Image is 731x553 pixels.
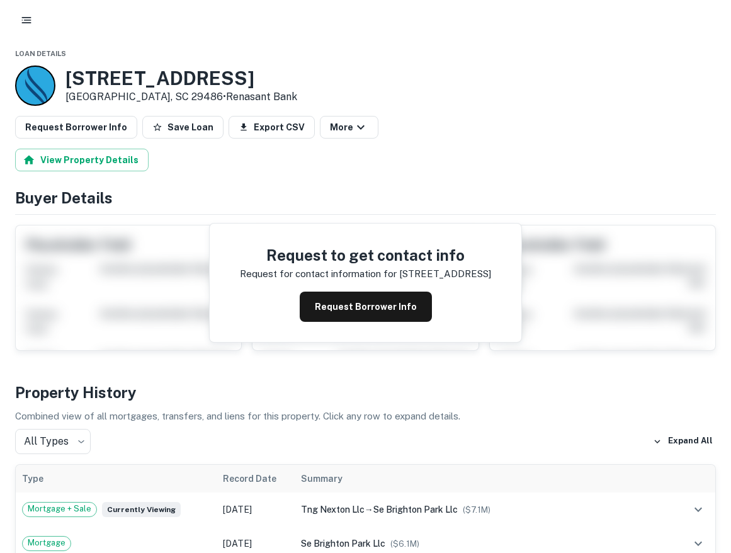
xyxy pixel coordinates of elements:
th: Summary [295,465,676,493]
th: Type [16,465,217,493]
td: [DATE] [217,493,294,527]
p: Request for contact information for [240,266,397,282]
p: [GEOGRAPHIC_DATA], SC 29486 • [65,89,297,105]
button: Request Borrower Info [15,116,137,139]
a: Renasant Bank [226,91,297,103]
button: More [320,116,378,139]
span: ($ 7.1M ) [463,505,490,515]
div: All Types [15,429,91,454]
span: Mortgage [23,537,71,549]
th: Record Date [217,465,294,493]
span: se brighton park llc [373,505,458,515]
h4: Request to get contact info [240,244,491,266]
span: ($ 6.1M ) [390,539,419,549]
iframe: Chat Widget [668,452,731,513]
div: → [301,503,669,516]
span: Currently viewing [102,502,181,517]
h4: Property History [15,381,716,404]
h4: Buyer Details [15,186,716,209]
span: Mortgage + Sale [23,503,96,515]
button: Export CSV [229,116,315,139]
button: Expand All [650,432,716,451]
p: Combined view of all mortgages, transfers, and liens for this property. Click any row to expand d... [15,409,716,424]
span: se brighton park llc [301,539,385,549]
span: Loan Details [15,50,66,57]
span: tng nexton llc [301,505,365,515]
h3: [STREET_ADDRESS] [65,67,297,89]
p: [STREET_ADDRESS] [399,266,491,282]
button: View Property Details [15,149,149,171]
button: Request Borrower Info [300,292,432,322]
button: Save Loan [142,116,224,139]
